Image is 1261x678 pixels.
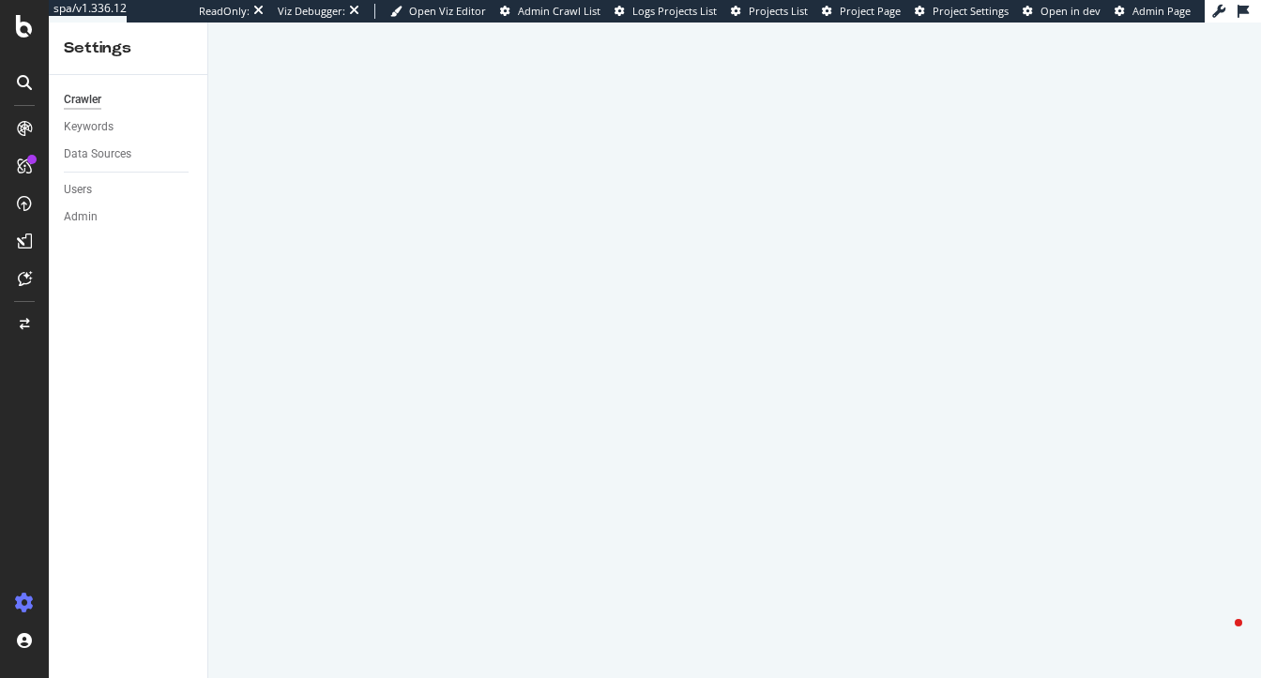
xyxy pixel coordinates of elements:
span: Open Viz Editor [409,4,486,18]
div: Users [64,180,92,200]
div: Crawler [64,90,101,110]
div: Keywords [64,117,114,137]
a: Keywords [64,117,194,137]
div: Settings [64,38,192,59]
a: Logs Projects List [615,4,717,19]
a: Open Viz Editor [390,4,486,19]
span: Project Page [840,4,901,18]
a: Open in dev [1023,4,1101,19]
a: Admin Crawl List [500,4,600,19]
div: Viz Debugger: [278,4,345,19]
a: Project Settings [915,4,1009,19]
a: Admin Page [1115,4,1191,19]
span: Admin Page [1132,4,1191,18]
span: Projects List [749,4,808,18]
a: Users [64,180,194,200]
a: Crawler [64,90,194,110]
a: Projects List [731,4,808,19]
div: Data Sources [64,144,131,164]
span: Project Settings [933,4,1009,18]
div: Admin [64,207,98,227]
span: Logs Projects List [632,4,717,18]
span: Open in dev [1041,4,1101,18]
a: Data Sources [64,144,194,164]
a: Admin [64,207,194,227]
span: Admin Crawl List [518,4,600,18]
iframe: Intercom live chat [1197,614,1242,659]
div: ReadOnly: [199,4,250,19]
a: Project Page [822,4,901,19]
